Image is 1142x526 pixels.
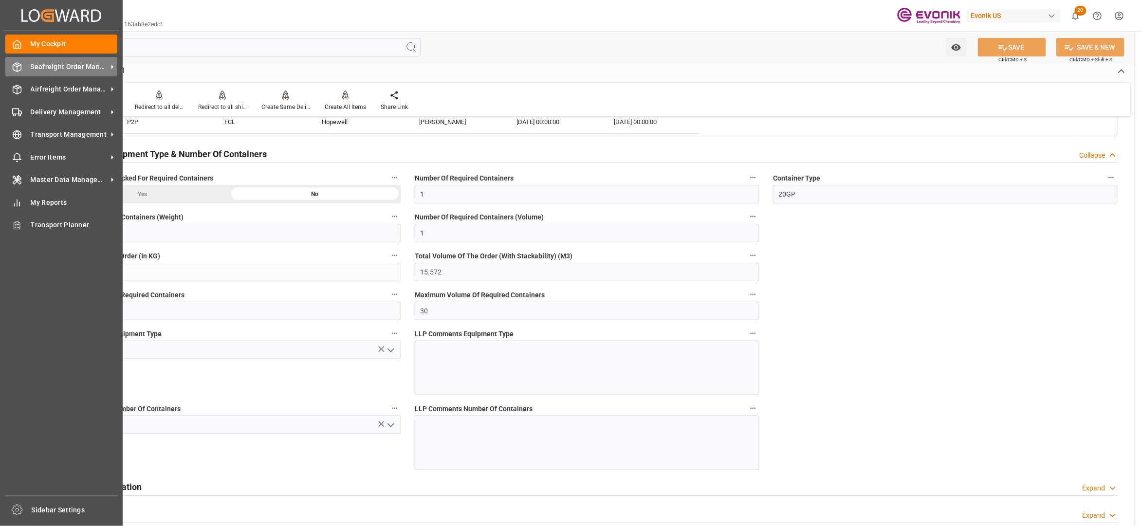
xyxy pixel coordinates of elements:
div: [DATE] 00:00:00 [602,110,700,133]
span: Text Information Checked For Required Containers [56,173,213,183]
div: No [229,185,401,203]
div: [PERSON_NAME] [407,110,505,133]
div: Expand [1083,510,1105,521]
button: Text Information Checked For Required Containers [388,171,401,184]
span: Master Data Management [31,175,108,185]
span: LLP Comments Number Of Containers [415,404,533,414]
span: Total Volume Of The Order (With Stackability) (M3) [415,251,572,261]
span: My Cockpit [31,39,118,49]
img: Evonik-brand-mark-Deep-Purple-RGB.jpeg_1700498283.jpeg [897,7,960,24]
button: Total Weight Of The Order (In KG) [388,249,401,262]
button: Challenge Status Number Of Containers [388,402,401,415]
button: Help Center [1087,5,1108,27]
button: LLP Comments Equipment Type [747,327,759,340]
div: [DATE] 00:00:00 [505,110,602,133]
input: Search Fields [45,38,421,56]
div: Redirect to all deliveries [135,103,184,111]
span: Maximum Volume Of Required Containers [415,290,545,300]
div: Create All Items [325,103,366,111]
button: open menu [383,417,398,433]
button: SAVE & NEW [1056,38,1124,56]
span: Airfreight Order Management [31,84,108,94]
div: Collapse [1080,150,1105,161]
h2: Challenging Equipment Type & Number Of Containers [56,147,267,161]
span: My Reports [31,198,118,208]
div: Expand [1083,483,1105,493]
button: show 20 new notifications [1065,5,1087,27]
button: Number Of Required Containers [747,171,759,184]
div: Evonik US [967,9,1061,23]
a: Transport Planner [5,216,117,235]
span: Transport Management [31,129,108,140]
div: P2P [115,110,213,133]
span: 20 [1075,6,1087,16]
div: Press SPACE to select this row. [115,110,700,134]
button: Container Type [1105,171,1118,184]
span: Ctrl/CMD + Shift + S [1070,56,1113,63]
button: Maximum Weight Of Required Containers [388,288,401,301]
a: My Reports [5,193,117,212]
button: LLP Comments Number Of Containers [747,402,759,415]
div: Redirect to all shipments [198,103,247,111]
div: Yes [56,185,229,203]
button: Evonik US [967,6,1065,25]
span: Sidebar Settings [32,505,119,515]
div: FCL [213,110,310,133]
span: LLP Comments Equipment Type [415,329,514,339]
span: Number Of Required Containers [415,173,514,183]
span: Container Type [773,173,820,183]
button: open menu [946,38,966,56]
button: Total Volume Of The Order (With Stackability) (M3) [747,249,759,262]
div: Share Link [381,103,408,111]
button: open menu [383,343,398,358]
span: Seafreight Order Management [31,62,108,72]
button: Number Of Required Containers (Weight) [388,210,401,223]
span: Delivery Management [31,107,108,117]
span: Transport Planner [31,220,118,230]
span: Ctrl/CMD + S [999,56,1027,63]
div: Create Same Delivery Date [261,103,310,111]
button: Number Of Required Containers (Volume) [747,210,759,223]
div: Hopewell [310,110,407,133]
button: Maximum Volume Of Required Containers [747,288,759,301]
a: My Cockpit [5,35,117,54]
button: Challenge Status Equipment Type [388,327,401,340]
span: Error Items [31,152,108,163]
span: Number Of Required Containers (Volume) [415,212,544,222]
button: SAVE [978,38,1046,56]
